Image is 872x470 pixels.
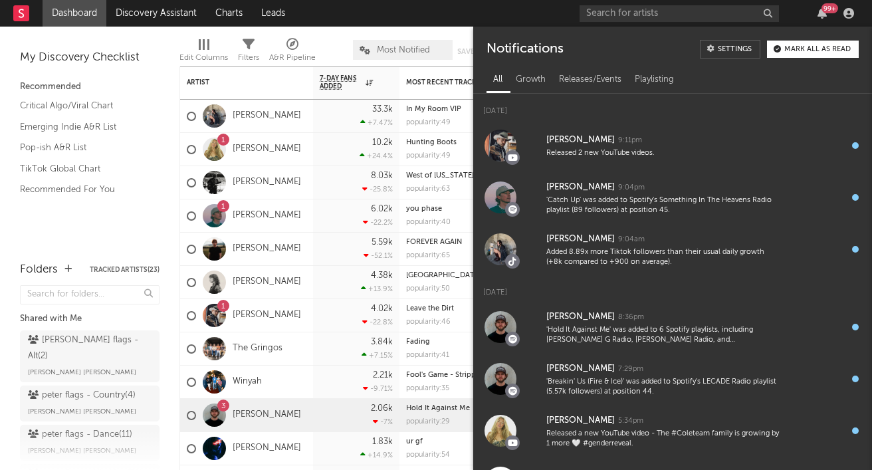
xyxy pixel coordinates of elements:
a: you phase [406,205,442,213]
a: In My Room VIP [406,106,461,113]
a: Pop-ish A&R List [20,140,146,155]
div: 1.83k [372,437,393,446]
a: Critical Algo/Viral Chart [20,98,146,113]
div: Growth [509,68,552,91]
div: peter flags - Dance ( 11 ) [28,427,132,443]
div: New House [406,272,526,279]
div: popularity: 29 [406,418,450,425]
a: Fool's Game - Stripped [406,372,485,379]
div: Filters [238,50,259,66]
div: 6.02k [371,205,393,213]
div: 8.03k [371,172,393,180]
a: [PERSON_NAME] [233,210,301,221]
span: [PERSON_NAME] [PERSON_NAME] [28,364,136,380]
div: 9:11pm [618,136,642,146]
div: popularity: 41 [406,352,449,359]
a: [PERSON_NAME]5:34pmReleased a new YouTube video - The #Coleteam family is growing by 1 more 🤍 #ge... [473,405,872,457]
a: Fading [406,338,430,346]
div: Released 2 new YouTube videos. [546,148,780,158]
div: 'Hold It Against Me' was added to 6 Spotify playlists, including [PERSON_NAME] G Radio, [PERSON_N... [546,325,780,346]
span: [PERSON_NAME] [PERSON_NAME] [28,404,136,419]
a: [PERSON_NAME]9:04amAdded 8.89x more Tiktok followers than their usual daily growth (+8k compared ... [473,223,872,275]
div: 5.59k [372,238,393,247]
div: -22.8 % [362,318,393,326]
a: [PERSON_NAME]9:04pm'Catch Up' was added to Spotify's Something In The Heavens Radio playlist (89 ... [473,172,872,223]
div: 2.06k [371,404,393,413]
a: Hunting Boots [406,139,457,146]
div: 9:04am [618,235,645,245]
div: -9.71 % [363,384,393,393]
a: peter flags - Dance(11)[PERSON_NAME] [PERSON_NAME] [20,425,160,461]
div: popularity: 40 [406,219,451,226]
div: 7:29pm [618,364,643,374]
div: popularity: 49 [406,119,451,126]
button: Tracked Artists(23) [90,267,160,273]
div: Artist [187,78,286,86]
div: +13.9 % [361,285,393,293]
div: +24.4 % [360,152,393,160]
div: [PERSON_NAME] [546,309,615,325]
div: Released a new YouTube video - The #Coleteam family is growing by 1 more 🤍 #genderreveal. [546,429,780,449]
div: [DATE] [473,94,872,120]
div: popularity: 65 [406,252,450,259]
div: +7.15 % [362,351,393,360]
div: [DATE] [473,275,872,301]
div: popularity: 35 [406,385,449,392]
a: West of [US_STATE] [406,172,474,179]
div: FOREVER AGAIN [406,239,526,246]
div: All [487,68,509,91]
a: [GEOGRAPHIC_DATA] [406,272,481,279]
div: 'Breakin' Us (Fire & Ice)' was added to Spotify's LECADE Radio playlist (5.57k followers) at posi... [546,377,780,398]
a: Hold It Against Me [406,405,470,412]
div: peter flags - Country ( 4 ) [28,388,136,404]
div: 3.84k [371,338,393,346]
a: [PERSON_NAME] flags - Alt(2)[PERSON_NAME] [PERSON_NAME] [20,330,160,382]
div: Recommended [20,79,160,95]
div: Most Recent Track [406,78,506,86]
div: 5:34pm [618,416,643,426]
div: Fading [406,338,526,346]
a: The Gringos [233,343,282,354]
div: [PERSON_NAME] flags - Alt ( 2 ) [28,332,148,364]
a: peter flags - Country(4)[PERSON_NAME] [PERSON_NAME] [20,386,160,421]
div: -52.1 % [364,251,393,260]
span: Most Notified [377,46,430,55]
div: 4.02k [371,304,393,313]
a: ur gf [406,438,423,445]
div: Edit Columns [179,50,228,66]
a: [PERSON_NAME]8:36pm'Hold It Against Me' was added to 6 Spotify playlists, including [PERSON_NAME]... [473,301,872,353]
button: Mark all as read [767,41,859,58]
div: [PERSON_NAME] [546,361,615,377]
div: 33.3k [372,105,393,114]
div: 10.2k [372,138,393,147]
div: Releases/Events [552,68,628,91]
a: [PERSON_NAME] [233,243,301,255]
button: Save [457,48,475,55]
a: Recommended For You [20,182,146,197]
a: [PERSON_NAME] [233,277,301,288]
a: FOREVER AGAIN [406,239,462,246]
a: [PERSON_NAME] [233,310,301,321]
a: Winyah [233,376,262,388]
div: popularity: 46 [406,318,451,326]
a: [PERSON_NAME] [233,410,301,421]
button: 99+ [817,8,827,19]
div: Leave the Dirt [406,305,526,312]
span: [PERSON_NAME] [PERSON_NAME] [28,443,136,459]
div: My Discovery Checklist [20,50,160,66]
div: In My Room VIP [406,106,526,113]
a: [PERSON_NAME]7:29pm'Breakin' Us (Fire & Ice)' was added to Spotify's LECADE Radio playlist (5.57k... [473,353,872,405]
div: Edit Columns [179,33,228,72]
div: [PERSON_NAME] [546,179,615,195]
div: +7.47 % [360,118,393,127]
a: [PERSON_NAME] [233,110,301,122]
div: 9:04pm [618,183,645,193]
div: Notifications [487,40,563,59]
div: Filters [238,33,259,72]
div: Folders [20,262,58,278]
div: 4.38k [371,271,393,280]
div: popularity: 50 [406,285,450,293]
div: A&R Pipeline [269,33,316,72]
input: Search for artists [580,5,779,22]
div: Settings [718,46,752,53]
